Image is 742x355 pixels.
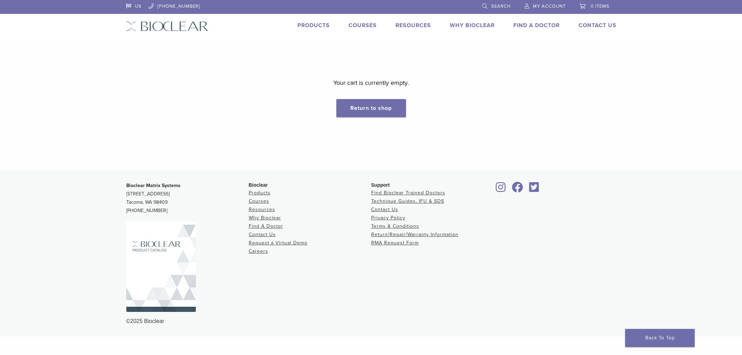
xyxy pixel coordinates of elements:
[249,223,283,229] a: Find A Doctor
[625,329,695,347] a: Back To Top
[371,190,445,196] a: Find Bioclear Trained Doctors
[333,78,409,88] p: Your cart is currently empty.
[527,186,542,193] a: Bioclear
[396,22,431,29] a: Resources
[249,248,268,254] a: Careers
[371,215,405,221] a: Privacy Policy
[249,198,269,204] a: Courses
[249,232,276,237] a: Contact Us
[297,22,330,29] a: Products
[371,182,390,188] span: Support
[126,183,181,188] strong: Bioclear Matrix Systems
[371,240,419,246] a: RMA Request Form
[126,21,208,31] img: Bioclear
[371,198,444,204] a: Technique Guides, IFU & SDS
[371,232,458,237] a: Return/Repair/Warranty Information
[349,22,377,29] a: Courses
[510,186,526,193] a: Bioclear
[249,240,308,246] a: Request a Virtual Demo
[513,22,560,29] a: Find A Doctor
[126,317,616,325] div: ©2025 Bioclear
[249,182,268,188] span: Bioclear
[249,215,281,221] a: Why Bioclear
[494,186,508,193] a: Bioclear
[371,207,398,212] a: Contact Us
[533,3,566,9] span: My Account
[591,3,609,9] span: 0 items
[249,190,271,196] a: Products
[126,181,249,215] p: [STREET_ADDRESS] Tacoma, WA 98409 [PHONE_NUMBER]
[336,99,406,117] a: Return to shop
[126,222,196,312] img: Bioclear
[491,3,511,9] span: Search
[450,22,495,29] a: Why Bioclear
[579,22,616,29] a: Contact Us
[371,223,419,229] a: Terms & Conditions
[249,207,275,212] a: Resources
